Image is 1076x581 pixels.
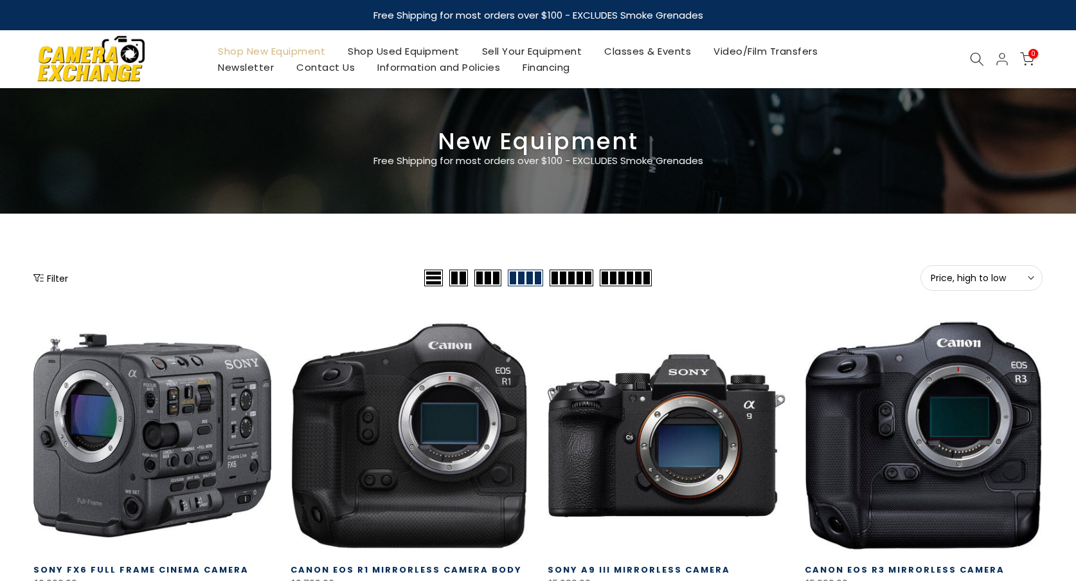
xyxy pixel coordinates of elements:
[291,564,522,576] a: Canon EOS R1 Mirrorless Camera Body
[931,272,1032,284] span: Price, high to low
[593,43,703,59] a: Classes & Events
[373,8,703,22] strong: Free Shipping for most orders over $100 - EXCLUDES Smoke Grenades
[920,265,1043,291] button: Price, high to low
[1020,52,1034,66] a: 0
[337,43,471,59] a: Shop Used Equipment
[207,43,337,59] a: Shop New Equipment
[703,43,829,59] a: Video/Film Transfers
[297,153,779,169] p: Free Shipping for most orders over $100 - EXCLUDES Smoke Grenades
[512,59,582,75] a: Financing
[1028,49,1038,59] span: 0
[33,272,68,284] button: Show filters
[33,133,1043,150] h3: New Equipment
[285,59,366,75] a: Contact Us
[366,59,512,75] a: Information and Policies
[548,564,730,576] a: Sony a9 III Mirrorless Camera
[471,43,593,59] a: Sell Your Equipment
[805,564,1005,576] a: Canon EOS R3 Mirrorless Camera
[33,564,249,576] a: Sony FX6 Full Frame Cinema Camera
[207,59,285,75] a: Newsletter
